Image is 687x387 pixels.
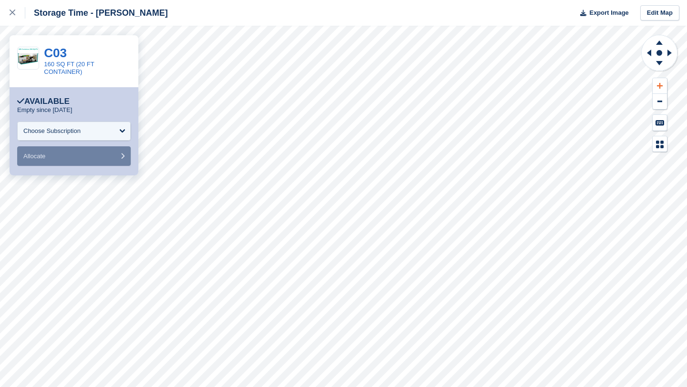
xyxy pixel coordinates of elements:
[23,126,81,136] div: Choose Subscription
[574,5,629,21] button: Export Image
[653,136,667,152] button: Map Legend
[23,153,45,160] span: Allocate
[17,97,70,106] div: Available
[25,7,168,19] div: Storage Time - [PERSON_NAME]
[17,146,131,166] button: Allocate
[589,8,628,18] span: Export Image
[640,5,679,21] a: Edit Map
[653,94,667,110] button: Zoom Out
[653,78,667,94] button: Zoom In
[653,115,667,131] button: Keyboard Shortcuts
[17,106,72,114] p: Empty since [DATE]
[18,48,39,69] img: 10ft%20Container%20(80%20SQ%20FT)%20(1).png
[44,61,94,75] a: 160 SQ FT (20 FT CONTAINER)
[44,46,67,60] a: C03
